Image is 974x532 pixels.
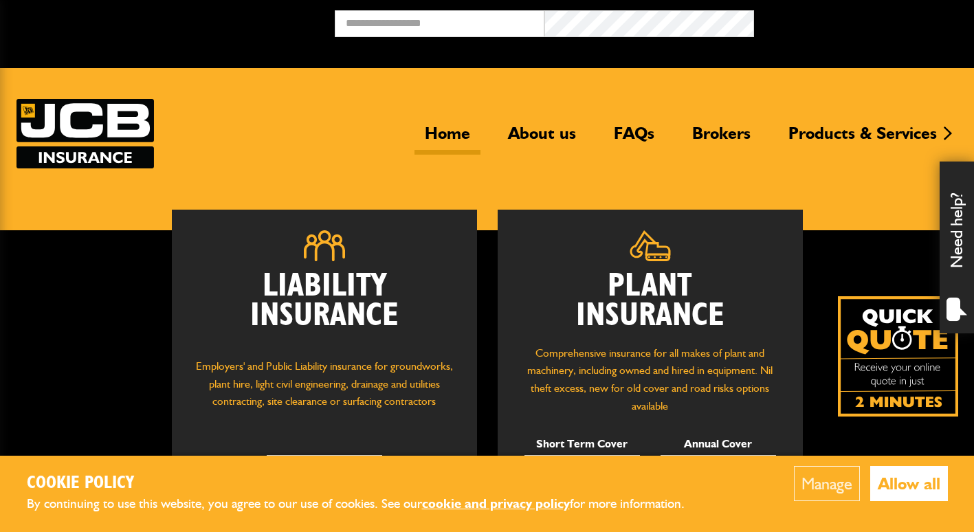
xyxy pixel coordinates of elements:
[778,123,947,155] a: Products & Services
[524,455,640,484] a: Get Quote
[498,123,586,155] a: About us
[27,494,707,515] p: By continuing to use this website, you agree to our use of cookies. See our for more information.
[414,123,480,155] a: Home
[661,455,776,484] a: Get Quote
[16,99,154,168] img: JCB Insurance Services logo
[940,162,974,333] div: Need help?
[838,296,958,417] img: Quick Quote
[604,123,665,155] a: FAQs
[192,357,456,423] p: Employers' and Public Liability insurance for groundworks, plant hire, light civil engineering, d...
[682,123,761,155] a: Brokers
[794,466,860,501] button: Manage
[422,496,570,511] a: cookie and privacy policy
[838,296,958,417] a: Get your insurance quote isn just 2-minutes
[267,455,382,484] a: Get Quote
[524,435,640,453] p: Short Term Cover
[661,435,776,453] p: Annual Cover
[518,344,782,414] p: Comprehensive insurance for all makes of plant and machinery, including owned and hired in equipm...
[16,99,154,168] a: JCB Insurance Services
[27,473,707,494] h2: Cookie Policy
[870,466,948,501] button: Allow all
[518,271,782,331] h2: Plant Insurance
[754,10,964,32] button: Broker Login
[192,271,456,344] h2: Liability Insurance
